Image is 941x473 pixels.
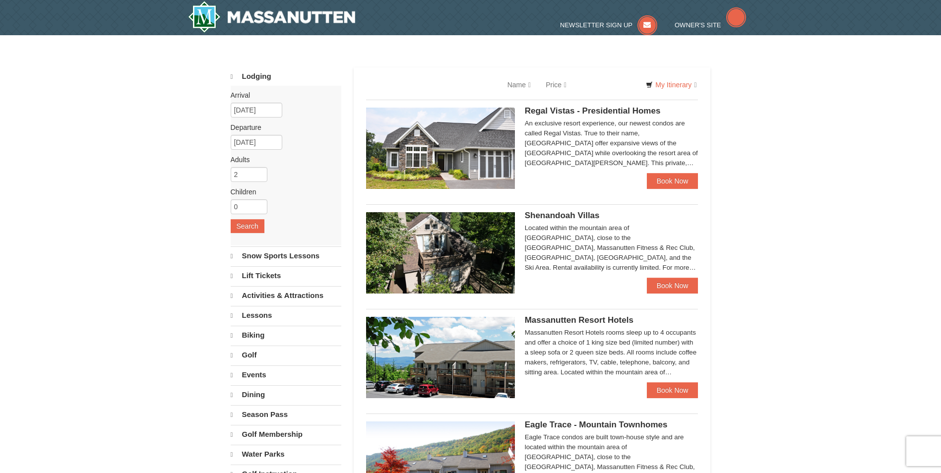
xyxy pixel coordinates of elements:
[231,155,334,165] label: Adults
[231,346,341,364] a: Golf
[231,187,334,197] label: Children
[647,382,698,398] a: Book Now
[231,405,341,424] a: Season Pass
[639,77,703,92] a: My Itinerary
[525,118,698,168] div: An exclusive resort experience, our newest condos are called Regal Vistas. True to their name, [G...
[647,278,698,294] a: Book Now
[525,315,633,325] span: Massanutten Resort Hotels
[647,173,698,189] a: Book Now
[231,246,341,265] a: Snow Sports Lessons
[525,420,668,429] span: Eagle Trace - Mountain Townhomes
[231,326,341,345] a: Biking
[231,425,341,444] a: Golf Membership
[188,1,356,33] img: Massanutten Resort Logo
[675,21,746,29] a: Owner's Site
[231,445,341,464] a: Water Parks
[366,108,515,189] img: 19218991-1-902409a9.jpg
[231,286,341,305] a: Activities & Attractions
[231,306,341,325] a: Lessons
[231,67,341,86] a: Lodging
[525,328,698,377] div: Massanutten Resort Hotels rooms sleep up to 4 occupants and offer a choice of 1 king size bed (li...
[538,75,574,95] a: Price
[188,1,356,33] a: Massanutten Resort
[231,122,334,132] label: Departure
[525,106,661,116] span: Regal Vistas - Presidential Homes
[231,385,341,404] a: Dining
[231,90,334,100] label: Arrival
[366,317,515,398] img: 19219026-1-e3b4ac8e.jpg
[525,211,600,220] span: Shenandoah Villas
[525,223,698,273] div: Located within the mountain area of [GEOGRAPHIC_DATA], close to the [GEOGRAPHIC_DATA], Massanutte...
[231,219,264,233] button: Search
[366,212,515,294] img: 19219019-2-e70bf45f.jpg
[231,266,341,285] a: Lift Tickets
[500,75,538,95] a: Name
[560,21,632,29] span: Newsletter Sign Up
[560,21,657,29] a: Newsletter Sign Up
[231,365,341,384] a: Events
[675,21,721,29] span: Owner's Site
